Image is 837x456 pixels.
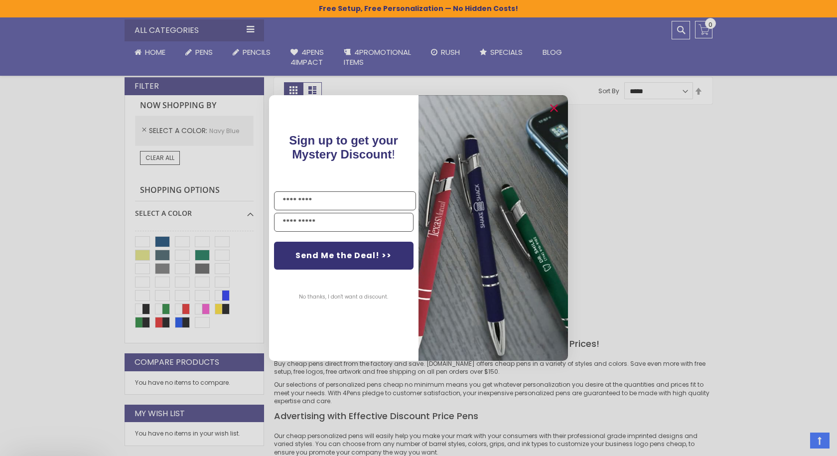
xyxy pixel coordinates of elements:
span: ! [289,134,399,161]
span: Sign up to get your Mystery Discount [289,134,399,161]
img: pop-up-image [418,95,568,361]
button: No thanks, I don't want a discount. [294,285,394,309]
button: Close dialog [546,100,562,116]
button: Send Me the Deal! >> [274,242,414,270]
